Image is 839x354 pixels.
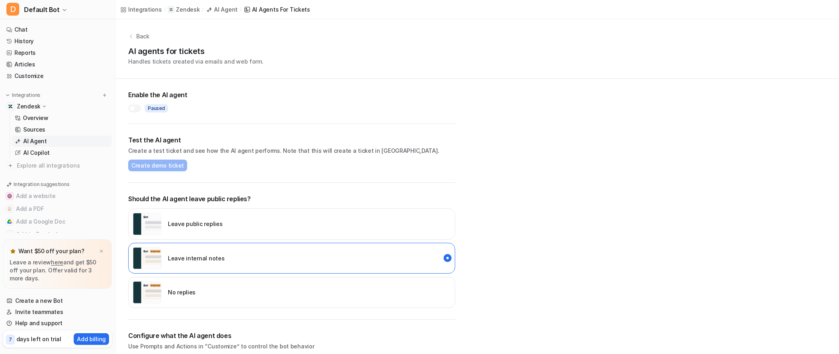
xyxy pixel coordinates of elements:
[6,162,14,170] img: explore all integrations
[23,114,48,122] p: Overview
[128,135,455,145] h2: Test the AI agent
[133,247,161,270] img: user
[23,137,47,145] p: AI Agent
[176,6,200,14] p: Zendesk
[7,219,12,224] img: Add a Google Doc
[3,202,112,215] button: Add a PDFAdd a PDF
[99,249,104,254] img: x
[7,232,12,237] img: Add to Zendesk
[131,161,184,170] span: Create demo ticket
[102,92,107,98] img: menu_add.svg
[202,6,204,13] span: /
[128,243,455,274] div: internal_reply
[8,104,13,109] img: Zendesk
[128,146,455,155] p: Create a test ticket and see how the AI agent performs. Note that this will create a ticket in [G...
[128,45,264,57] h1: AI agents for tickets
[128,194,455,204] p: Should the AI agent leave public replies?
[164,6,166,13] span: /
[12,147,112,158] a: AI Copilot
[74,333,109,345] button: Add billing
[3,36,112,47] a: History
[3,215,112,228] button: Add a Google DocAdd a Google Doc
[128,342,455,350] p: Use Prompts and Actions in “Customize” to control the bot behavior
[24,4,60,15] span: Default Bot
[12,124,112,135] a: Sources
[3,160,112,171] a: Explore all integrations
[3,318,112,329] a: Help and support
[168,254,224,262] p: Leave internal notes
[252,5,310,14] div: AI Agents for tickets
[10,258,105,282] p: Leave a review and get $50 off your plan. Offer valid for 3 more days.
[128,331,455,340] h2: Configure what the AI agent does
[3,47,112,58] a: Reports
[168,220,222,228] p: Leave public replies
[128,57,264,66] p: Handles tickets created via emails and web form.
[136,32,149,40] p: Back
[7,206,12,211] img: Add a PDF
[240,6,242,13] span: /
[5,92,10,98] img: expand menu
[133,213,161,235] img: user
[14,181,69,188] p: Integration suggestions
[77,335,106,343] p: Add billing
[17,159,109,172] span: Explore all integrations
[23,149,50,157] p: AI Copilot
[128,160,187,171] button: Create demo ticket
[206,5,238,14] a: AI Agent
[3,24,112,35] a: Chat
[3,190,112,202] button: Add a websiteAdd a website
[16,335,61,343] p: days left on trial
[3,228,112,241] button: Add to ZendeskAdd to Zendesk
[18,247,85,255] p: Want $50 off your plan?
[6,3,19,16] span: D
[128,5,162,14] div: Integrations
[128,208,455,240] div: external_reply
[3,306,112,318] a: Invite teammates
[120,5,162,14] a: Integrations
[12,112,112,124] a: Overview
[133,281,161,304] img: user
[145,104,168,112] span: Paused
[7,194,12,198] img: Add a website
[3,59,112,70] a: Articles
[51,259,63,266] a: here
[3,91,43,99] button: Integrations
[3,70,112,82] a: Customize
[10,248,16,254] img: star
[12,136,112,147] a: AI Agent
[128,90,455,100] h2: Enable the AI agent
[128,277,455,308] div: disabled
[12,92,40,98] p: Integrations
[214,5,238,14] div: AI Agent
[9,336,12,343] p: 7
[168,6,200,14] a: Zendesk
[3,295,112,306] a: Create a new Bot
[244,5,310,14] a: AI Agents for tickets
[168,288,196,296] p: No replies
[23,126,45,134] p: Sources
[17,102,40,110] p: Zendesk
